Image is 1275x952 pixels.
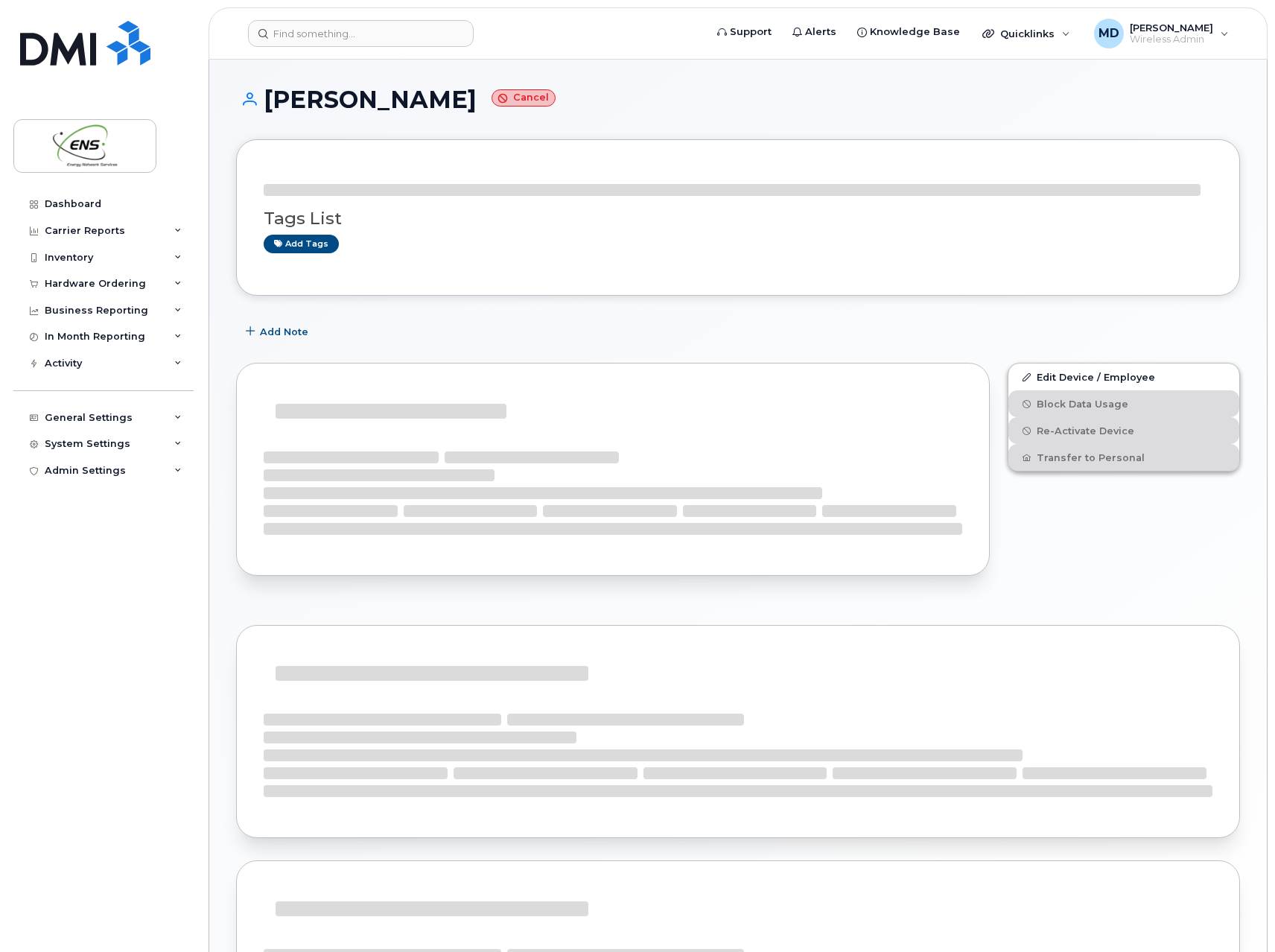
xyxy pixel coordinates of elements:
button: Re-Activate Device [1008,417,1239,444]
a: Edit Device / Employee [1008,364,1239,390]
span: Re-Activate Device [1037,425,1134,437]
span: Add Note [260,325,308,339]
h1: [PERSON_NAME] [236,86,1240,112]
button: Block Data Usage [1008,390,1239,417]
button: Add Note [236,318,321,345]
a: Add tags [264,235,339,253]
h3: Tags List [264,209,1212,228]
button: Transfer to Personal [1008,444,1239,471]
small: Cancel [492,89,556,107]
